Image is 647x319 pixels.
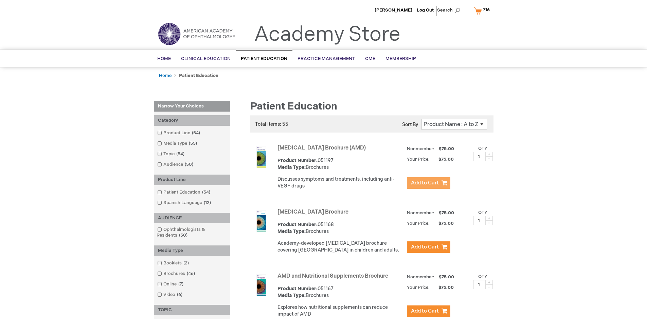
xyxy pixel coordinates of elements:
span: $75.00 [438,210,455,216]
span: $75.00 [431,157,455,162]
img: Amblyopia Brochure [250,210,272,232]
span: 716 [483,7,490,13]
a: [MEDICAL_DATA] Brochure [277,209,348,215]
span: 7 [177,281,185,287]
div: AUDIENCE [154,213,230,223]
label: Qty [478,210,487,215]
a: Ophthalmologists & Residents50 [156,226,228,239]
strong: Product Number: [277,222,318,227]
span: 50 [177,233,189,238]
div: Media Type [154,245,230,256]
strong: Your Price: [407,285,430,290]
span: 12 [202,200,213,205]
a: Topic54 [156,151,187,157]
span: Patient Education [250,100,337,113]
a: AMD and Nutritional Supplements Brochure [277,273,388,279]
strong: Nonmember: [407,273,434,281]
span: Add to Cart [411,308,439,314]
span: 6 [175,292,184,297]
label: Qty [478,146,487,151]
label: Sort By [402,122,418,127]
button: Add to Cart [407,177,450,189]
span: Patient Education [241,56,287,61]
input: Qty [473,216,485,225]
div: Category [154,115,230,126]
a: 716 [472,5,494,17]
span: 50 [183,162,195,167]
span: 2 [182,260,191,266]
strong: Patient Education [179,73,218,78]
div: Product Line [154,175,230,185]
button: Add to Cart [407,241,450,253]
div: 051167 Brochures [277,285,403,299]
span: Add to Cart [411,244,439,250]
a: Log Out [417,7,434,13]
a: Audience50 [156,161,196,168]
strong: Product Number: [277,286,318,292]
a: Video6 [156,292,185,298]
a: Brochures46 [156,271,198,277]
span: Search [437,3,463,17]
strong: Product Number: [277,158,318,163]
p: Explores how nutritional supplements can reduce impact of AMD [277,304,403,318]
span: Practice Management [298,56,355,61]
span: Clinical Education [181,56,231,61]
span: $75.00 [431,221,455,226]
img: Age-Related Macular Degeneration Brochure (AMD) [250,146,272,168]
strong: Media Type: [277,293,306,298]
button: Add to Cart [407,305,450,317]
input: Qty [473,152,485,161]
a: Home [159,73,172,78]
label: Qty [478,274,487,279]
strong: Media Type: [277,164,306,170]
strong: Media Type: [277,228,306,234]
a: Media Type55 [156,140,200,147]
div: 051197 Brochures [277,157,403,171]
a: Academy Store [254,22,400,47]
span: 54 [200,190,212,195]
span: $75.00 [438,274,455,280]
a: Patient Education54 [156,189,213,196]
a: [PERSON_NAME] [375,7,412,13]
span: $75.00 [431,285,455,290]
div: 051168 Brochures [277,221,403,235]
strong: Nonmember: [407,145,434,153]
span: CME [365,56,375,61]
div: TOPIC [154,305,230,315]
span: 55 [187,141,199,146]
img: AMD and Nutritional Supplements Brochure [250,274,272,296]
a: Product Line54 [156,130,203,136]
strong: Your Price: [407,157,430,162]
p: Discusses symptoms and treatments, including anti-VEGF drugs [277,176,403,190]
a: [MEDICAL_DATA] Brochure (AMD) [277,145,366,151]
span: Total items: 55 [255,121,288,127]
span: 54 [190,130,202,136]
strong: Narrow Your Choices [154,101,230,112]
span: 46 [185,271,197,276]
span: Home [157,56,171,61]
a: Online7 [156,281,186,287]
span: 54 [175,151,186,157]
span: Membership [385,56,416,61]
input: Qty [473,280,485,289]
strong: Your Price: [407,221,430,226]
p: Academy-developed [MEDICAL_DATA] brochure covering [GEOGRAPHIC_DATA] in children and adults. [277,240,403,254]
span: Add to Cart [411,180,439,186]
span: $75.00 [438,146,455,152]
a: Booklets2 [156,260,192,266]
a: Spanish Language12 [156,200,214,206]
strong: Nonmember: [407,209,434,217]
